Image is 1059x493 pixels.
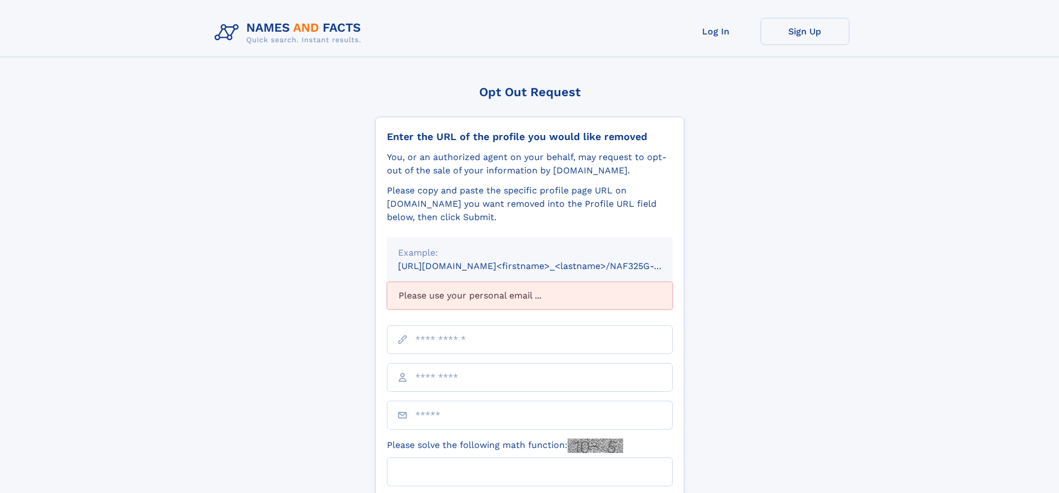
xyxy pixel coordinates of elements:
a: Sign Up [760,18,849,45]
div: You, or an authorized agent on your behalf, may request to opt-out of the sale of your informatio... [387,151,673,177]
img: Logo Names and Facts [210,18,370,48]
small: [URL][DOMAIN_NAME]<firstname>_<lastname>/NAF325G-xxxxxxxx [398,261,694,271]
a: Log In [672,18,760,45]
div: Please copy and paste the specific profile page URL on [DOMAIN_NAME] you want removed into the Pr... [387,184,673,224]
label: Please solve the following math function: [387,439,623,453]
div: Enter the URL of the profile you would like removed [387,131,673,143]
div: Opt Out Request [375,85,684,99]
div: Example: [398,246,662,260]
div: Please use your personal email ... [387,282,673,310]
